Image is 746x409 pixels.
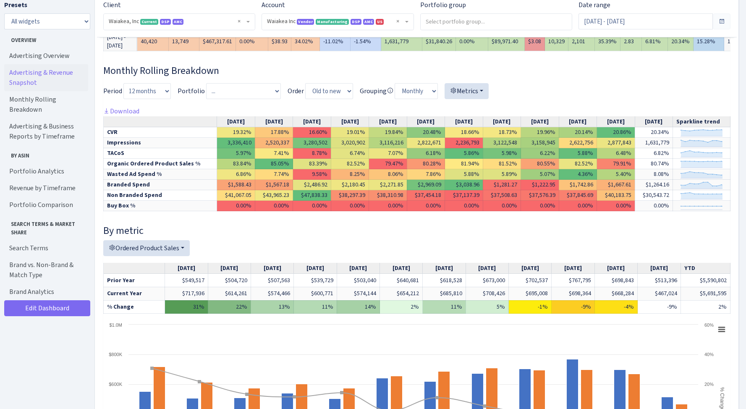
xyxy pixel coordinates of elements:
[337,300,380,314] td: 14%
[635,190,673,201] td: $30,543.72
[638,263,681,274] th: [DATE]
[217,159,255,169] td: 83.84%
[103,240,190,256] button: Ordered Product Sales
[673,116,730,127] th: Sparkline trend
[217,169,255,180] td: 6.86%
[445,148,483,159] td: 5.86%
[217,116,255,127] th: [DATE]
[694,32,724,51] td: 15.28%
[255,180,293,190] td: $1,567.18
[140,19,158,25] span: Current
[380,300,423,314] td: 2%
[288,86,304,96] label: Order
[208,287,251,300] td: $614,261
[331,180,369,190] td: $2,180.45
[351,19,361,25] span: DSP
[293,148,331,159] td: 8.78%
[483,159,521,169] td: 81.52%
[5,217,88,236] span: Search Terms & Market Share
[407,127,445,138] td: 20.48%
[294,274,337,287] td: $539,729
[103,107,139,115] a: Download
[445,116,483,127] th: [DATE]
[466,300,508,314] td: 5%
[552,274,594,287] td: $767,795
[681,300,730,314] td: 2%
[681,263,730,274] th: YTD
[320,32,351,51] td: -11.02%
[380,274,423,287] td: $640,681
[635,159,673,169] td: 80.74%
[483,127,521,138] td: 18.73%
[445,169,483,180] td: 5.88%
[251,274,293,287] td: $507,563
[423,287,466,300] td: $685,810
[4,64,88,91] a: Advertising & Revenue Snapshot
[638,274,681,287] td: $513,396
[597,201,635,211] td: 0.00%
[4,197,88,213] a: Portfolio Comparison
[521,148,559,159] td: 6.22%
[104,201,217,211] td: Buy Box %
[635,127,673,138] td: 20.34%
[137,32,169,51] td: 40,420
[165,274,208,287] td: $549,517
[4,300,90,316] a: Edit Dashboard
[4,163,88,180] a: Portfolio Analytics
[293,127,331,138] td: 16.60%
[104,138,217,148] td: Impressions
[559,148,597,159] td: 5.88%
[597,138,635,148] td: 2,877,843
[559,190,597,201] td: $37,845.69
[423,274,466,287] td: $618,528
[160,19,171,25] span: DSP
[396,17,399,26] span: Remove all items
[262,14,413,30] span: Waiakea Inc <span class="badge badge-primary">Vendor</span><span class="badge badge-success">Manu...
[483,138,521,148] td: 3,122,548
[255,159,293,169] td: 85.05%
[208,300,251,314] td: 22%
[255,116,293,127] th: [DATE]
[635,138,673,148] td: 1,631,779
[104,148,217,159] td: TACoS
[423,263,466,274] th: [DATE]
[369,138,407,148] td: 3,116,216
[559,201,597,211] td: 0.00%
[369,201,407,211] td: 0.00%
[104,14,255,30] span: Waiakea, Inc <span class="badge badge-success">Current</span><span class="badge badge-primary">DS...
[363,19,374,25] span: AMC
[597,190,635,201] td: $40,183.75
[407,148,445,159] td: 6.18%
[407,190,445,201] td: $37,454.18
[483,116,521,127] th: [DATE]
[525,32,545,51] td: $3.08
[104,32,137,51] td: [DATE] - [DATE]
[4,180,88,197] a: Revenue by Timeframe
[294,263,337,274] th: [DATE]
[642,32,668,51] td: 6.81%
[635,169,673,180] td: 8.08%
[217,190,255,201] td: $41,067.05
[638,300,681,314] td: -9%
[4,118,88,145] a: Advertising & Business Reports by Timeframe
[104,190,217,201] td: Non Branded Spend
[351,32,381,51] td: -1.54%
[293,180,331,190] td: $2,486.92
[595,32,620,51] td: 35.39%
[483,190,521,201] td: $37,508.63
[422,32,456,51] td: $31,840.26
[407,116,445,127] th: [DATE]
[251,287,293,300] td: $574,466
[217,201,255,211] td: 0.00%
[466,274,508,287] td: $673,000
[5,148,88,160] span: By ASIN
[423,300,466,314] td: 11%
[178,86,205,96] label: Portfolio
[509,263,552,274] th: [DATE]
[594,300,637,314] td: -4%
[104,180,217,190] td: Branded Spend
[104,159,217,169] td: Organic Ordered Product Sales %
[376,19,384,25] span: US
[293,138,331,148] td: 3,280,502
[208,274,251,287] td: $504,720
